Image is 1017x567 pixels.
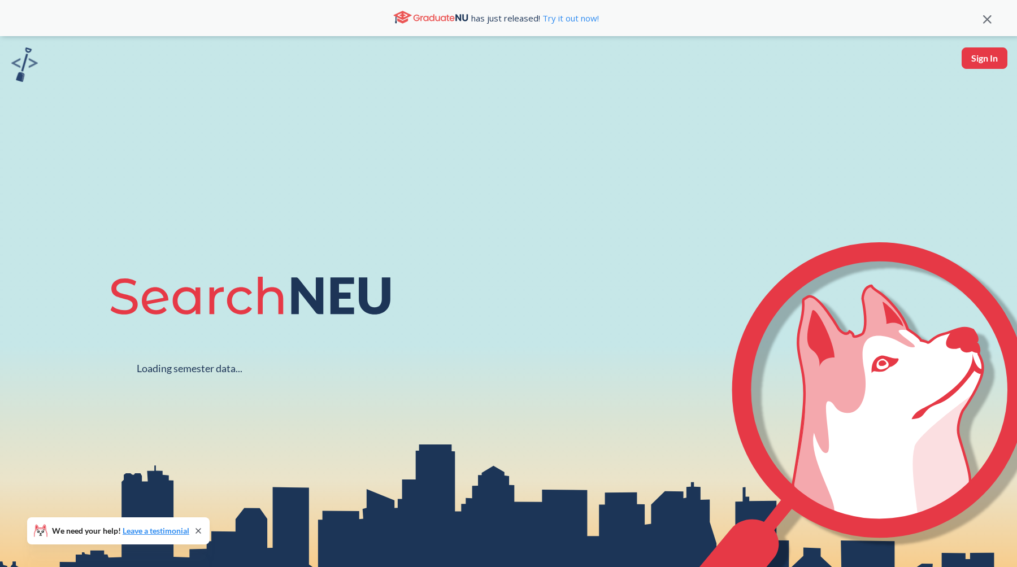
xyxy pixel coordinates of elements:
div: Loading semester data... [137,362,242,375]
span: We need your help! [52,527,189,535]
a: Try it out now! [540,12,599,24]
button: Sign In [962,47,1007,69]
span: has just released! [471,12,599,24]
a: sandbox logo [11,47,38,85]
img: sandbox logo [11,47,38,82]
a: Leave a testimonial [123,526,189,535]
